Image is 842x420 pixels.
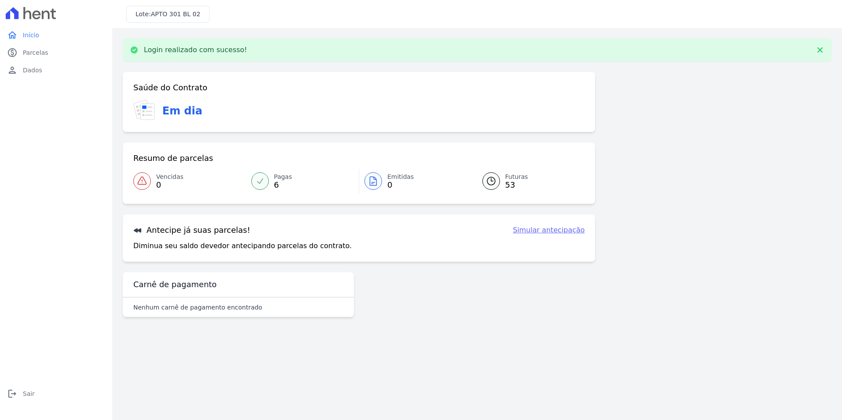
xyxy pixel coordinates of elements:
a: Futuras 53 [472,169,585,193]
a: Simular antecipação [513,225,585,235]
span: Pagas [274,172,292,182]
span: Vencidas [156,172,183,182]
a: personDados [4,61,109,79]
h3: Resumo de parcelas [133,153,213,164]
span: Dados [23,66,42,75]
a: logoutSair [4,385,109,402]
i: paid [7,47,18,58]
span: Emitidas [387,172,414,182]
h3: Saúde do Contrato [133,82,207,93]
a: Vencidas 0 [133,169,246,193]
span: Início [23,31,39,39]
h3: Carnê de pagamento [133,279,217,290]
a: Pagas 6 [246,169,359,193]
h3: Lote: [136,10,200,19]
span: 53 [505,182,528,189]
span: Futuras [505,172,528,182]
span: Parcelas [23,48,48,57]
h3: Em dia [162,103,202,119]
i: person [7,65,18,75]
p: Login realizado com sucesso! [144,46,247,54]
span: Sair [23,389,35,398]
a: homeInício [4,26,109,44]
span: APTO 301 BL 02 [151,11,200,18]
span: 6 [274,182,292,189]
i: logout [7,388,18,399]
span: 0 [387,182,414,189]
p: Nenhum carnê de pagamento encontrado [133,303,262,312]
a: Emitidas 0 [359,169,472,193]
i: home [7,30,18,40]
p: Diminua seu saldo devedor antecipando parcelas do contrato. [133,241,352,251]
h3: Antecipe já suas parcelas! [133,225,250,235]
span: 0 [156,182,183,189]
a: paidParcelas [4,44,109,61]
